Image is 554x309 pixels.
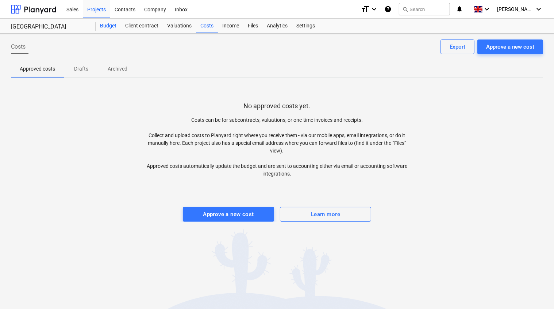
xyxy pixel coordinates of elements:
[534,5,543,14] i: keyboard_arrow_down
[384,5,392,14] i: Knowledge base
[497,6,534,12] span: [PERSON_NAME] Godolphin
[183,207,274,222] button: Approve a new cost
[477,39,543,54] button: Approve a new cost
[11,23,87,31] div: [GEOGRAPHIC_DATA]
[311,210,340,219] div: Learn more
[108,65,127,73] p: Archived
[73,65,90,73] p: Drafts
[450,42,465,52] div: Export
[456,5,463,14] i: notifications
[121,19,163,33] a: Client contract
[144,116,410,178] p: Costs can be for subcontracts, valuations, or one-time invoices and receipts. Collect and upload ...
[292,19,319,33] a: Settings
[280,207,371,222] button: Learn more
[440,39,474,54] button: Export
[370,5,378,14] i: keyboard_arrow_down
[402,6,408,12] span: search
[218,19,243,33] a: Income
[243,19,262,33] a: Files
[196,19,218,33] a: Costs
[482,5,491,14] i: keyboard_arrow_down
[163,19,196,33] a: Valuations
[361,5,370,14] i: format_size
[244,102,311,110] p: No approved costs yet.
[20,65,55,73] p: Approved costs
[96,19,121,33] a: Budget
[11,42,26,51] span: Costs
[203,210,254,219] div: Approve a new cost
[262,19,292,33] a: Analytics
[399,3,450,15] button: Search
[486,42,534,52] div: Approve a new cost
